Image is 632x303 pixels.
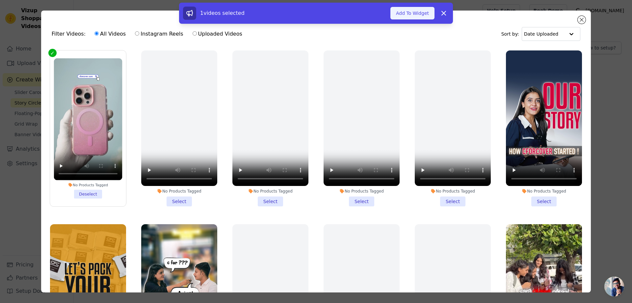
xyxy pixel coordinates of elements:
div: No Products Tagged [506,189,582,194]
div: No Products Tagged [141,189,217,194]
span: 1 videos selected [200,10,245,16]
div: No Products Tagged [54,183,122,187]
label: All Videos [94,30,126,38]
div: Open chat [604,277,624,296]
div: Sort by: [501,27,581,41]
div: No Products Tagged [415,189,491,194]
div: No Products Tagged [324,189,400,194]
button: Add To Widget [390,7,434,19]
label: Instagram Reels [135,30,183,38]
div: No Products Tagged [232,189,308,194]
label: Uploaded Videos [192,30,243,38]
div: Filter Videos: [52,26,246,42]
